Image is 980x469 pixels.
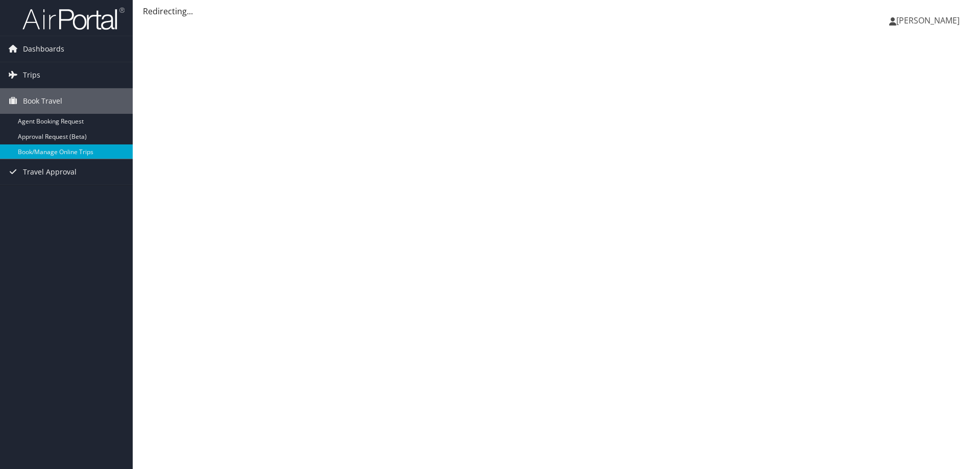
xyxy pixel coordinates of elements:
[23,36,64,62] span: Dashboards
[896,15,960,26] span: [PERSON_NAME]
[23,88,62,114] span: Book Travel
[143,5,970,17] div: Redirecting...
[889,5,970,36] a: [PERSON_NAME]
[23,159,77,185] span: Travel Approval
[23,62,40,88] span: Trips
[22,7,125,31] img: airportal-logo.png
